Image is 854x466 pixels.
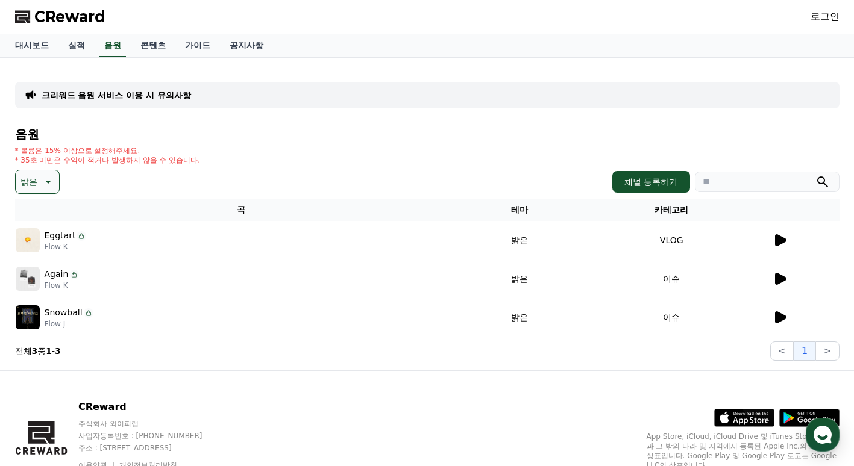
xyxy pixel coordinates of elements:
[468,221,571,259] td: 밝은
[45,306,83,319] p: Snowball
[794,341,815,361] button: 1
[78,419,225,429] p: 주식회사 와이피랩
[15,170,60,194] button: 밝은
[45,242,87,252] p: Flow K
[770,341,794,361] button: <
[468,298,571,337] td: 밝은
[131,34,175,57] a: 콘텐츠
[15,146,201,155] p: * 볼륨은 15% 이상으로 설정해주세요.
[78,431,225,441] p: 사업자등록번호 : [PHONE_NUMBER]
[15,155,201,165] p: * 35초 미만은 수익이 적거나 발생하지 않을 수 있습니다.
[15,128,840,141] h4: 음원
[5,34,58,57] a: 대시보드
[815,341,839,361] button: >
[45,229,76,242] p: Eggtart
[612,171,689,193] button: 채널 등록하기
[16,267,40,291] img: music
[15,345,61,357] p: 전체 중 -
[571,221,772,259] td: VLOG
[175,34,220,57] a: 가이드
[15,7,105,26] a: CReward
[220,34,273,57] a: 공지사항
[45,281,80,290] p: Flow K
[45,268,69,281] p: Again
[571,298,772,337] td: 이슈
[78,443,225,453] p: 주소 : [STREET_ADDRESS]
[99,34,126,57] a: 음원
[45,319,93,329] p: Flow J
[16,305,40,329] img: music
[811,10,840,24] a: 로그인
[16,228,40,252] img: music
[571,199,772,221] th: 카테고리
[15,199,468,221] th: 곡
[32,346,38,356] strong: 3
[58,34,95,57] a: 실적
[34,7,105,26] span: CReward
[55,346,61,356] strong: 3
[42,89,191,101] a: 크리워드 음원 서비스 이용 시 유의사항
[78,400,225,414] p: CReward
[46,346,52,356] strong: 1
[468,199,571,221] th: 테마
[468,259,571,298] td: 밝은
[571,259,772,298] td: 이슈
[20,173,37,190] p: 밝은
